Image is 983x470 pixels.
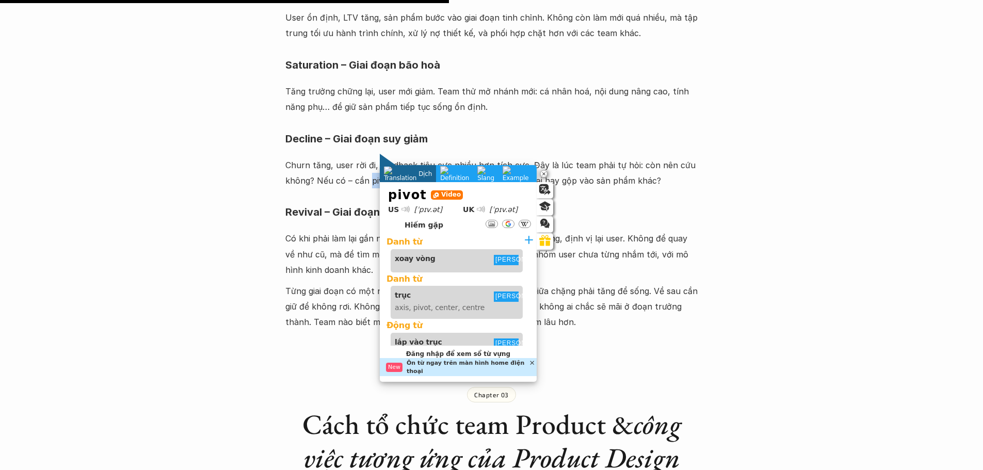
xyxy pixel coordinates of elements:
[285,10,698,41] p: User ổn định, LTV tăng, sản phẩm bước vào giai đoạn tinh chỉnh. Không còn làm mới quá nhiều, mà t...
[285,84,698,115] p: Tăng trưởng chững lại, user mới giảm. Team thử mở nhánh mới: cá nhân hoá, nội dung nâng cao, tính...
[285,283,698,330] p: Từng giai đoạn có một nhịp riêng. Lúc đầu cần chậm để hiểu. Giữa chặng phải tăng để sống. Về sau ...
[474,391,509,398] p: Chapter 03
[285,231,698,278] p: Có khi phải làm lại gần như từ đầu: đập bỏ feature cũ, thay đổi luồng, định vị lại user. Không để...
[285,125,698,152] h4: Decline – Giai đoạn suy giảm
[285,199,698,225] h4: Revival – Giai đoạn tái sinh
[285,52,698,78] h4: Saturation – Giai đoạn bão hoà
[285,157,698,189] p: Churn tăng, user rời đi, feedback tiêu cực nhiều hơn tích cực. Đây là lúc team phải tự hỏi: còn n...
